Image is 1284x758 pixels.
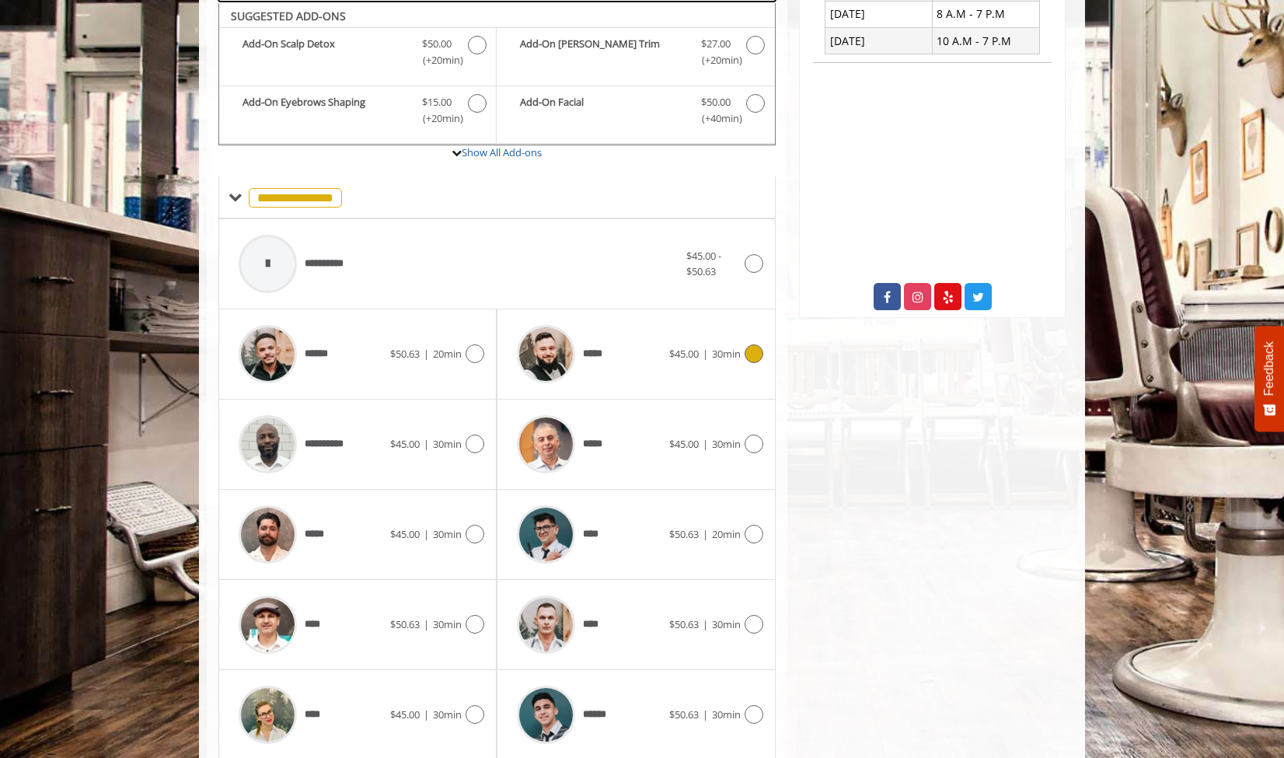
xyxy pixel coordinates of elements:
span: | [424,707,429,721]
span: Feedback [1262,341,1276,396]
label: Add-On Eyebrows Shaping [227,94,488,131]
b: Add-On Facial [520,94,685,127]
a: Show All Add-ons [462,145,542,159]
span: 30min [433,527,462,541]
span: $45.00 [390,707,420,721]
span: 30min [712,617,741,631]
td: 10 A.M - 7 P.M [932,28,1039,54]
span: $50.00 [701,94,731,110]
span: $50.63 [669,617,699,631]
span: $45.00 [669,347,699,361]
span: | [424,527,429,541]
span: 20min [712,527,741,541]
span: $50.63 [390,617,420,631]
span: 30min [433,617,462,631]
span: | [703,707,708,721]
b: SUGGESTED ADD-ONS [231,9,346,23]
span: $15.00 [422,94,452,110]
button: Feedback - Show survey [1254,326,1284,431]
span: 20min [433,347,462,361]
td: [DATE] [825,28,933,54]
b: Add-On Eyebrows Shaping [242,94,406,127]
span: | [703,617,708,631]
span: 30min [433,437,462,451]
span: 30min [433,707,462,721]
span: $45.00 [669,437,699,451]
span: (+40min ) [693,110,738,127]
td: [DATE] [825,1,933,27]
span: | [703,437,708,451]
span: (+20min ) [693,52,738,68]
span: | [424,347,429,361]
span: | [703,527,708,541]
span: $45.00 - $50.63 [686,249,721,279]
span: $27.00 [701,36,731,52]
span: $50.63 [390,347,420,361]
div: The Made Man Haircut Add-onS [218,2,776,146]
span: | [424,617,429,631]
span: (+20min ) [414,110,460,127]
b: Add-On Scalp Detox [242,36,406,68]
span: 30min [712,707,741,721]
span: $45.00 [390,437,420,451]
span: | [424,437,429,451]
label: Add-On Scalp Detox [227,36,488,72]
label: Add-On Facial [504,94,766,131]
span: 30min [712,347,741,361]
span: $50.00 [422,36,452,52]
b: Add-On [PERSON_NAME] Trim [520,36,685,68]
span: $45.00 [390,527,420,541]
span: 30min [712,437,741,451]
span: (+20min ) [414,52,460,68]
span: $50.63 [669,527,699,541]
span: $50.63 [669,707,699,721]
span: | [703,347,708,361]
td: 8 A.M - 7 P.M [932,1,1039,27]
label: Add-On Beard Trim [504,36,766,72]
